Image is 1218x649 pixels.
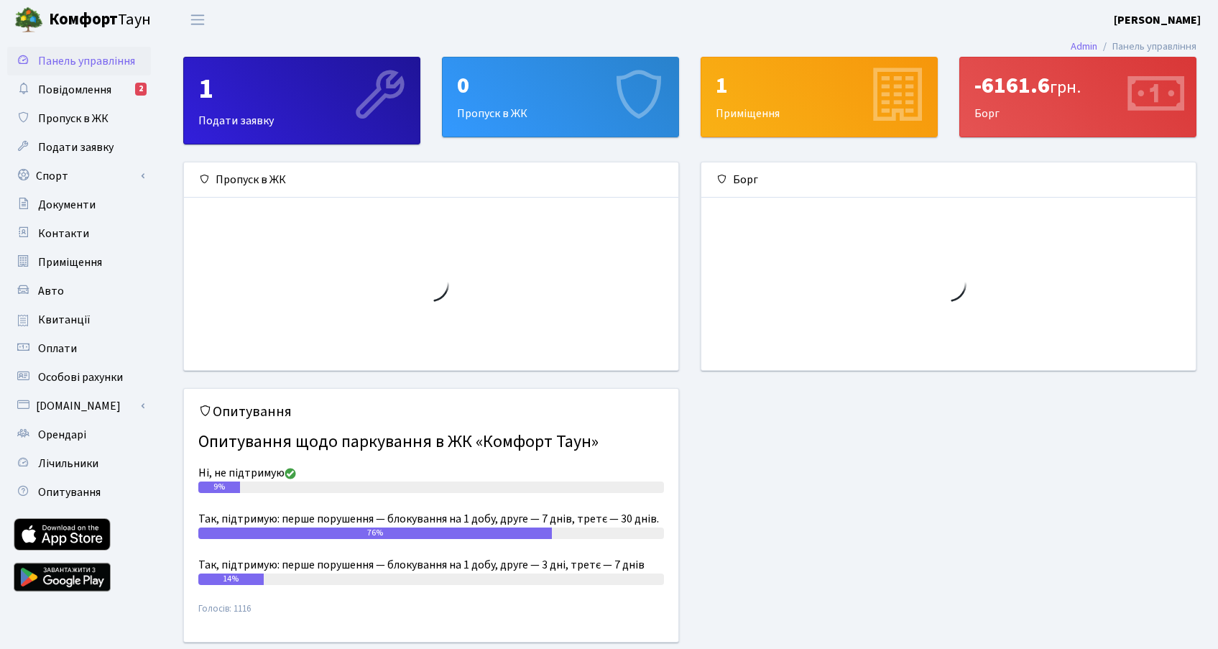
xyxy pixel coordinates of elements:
a: Опитування [7,478,151,507]
li: Панель управління [1097,39,1196,55]
a: Панель управління [7,47,151,75]
div: -6161.6 [974,72,1181,99]
a: Документи [7,190,151,219]
div: 76% [198,528,552,539]
div: Борг [701,162,1196,198]
a: Авто [7,277,151,305]
span: Повідомлення [38,82,111,98]
a: Спорт [7,162,151,190]
span: Документи [38,197,96,213]
a: Приміщення [7,248,151,277]
div: Пропуск в ЖК [184,162,678,198]
span: Приміщення [38,254,102,270]
img: logo.png [14,6,43,34]
a: Лічильники [7,449,151,478]
div: Ні, не підтримую [198,464,664,482]
span: Орендарі [38,427,86,443]
a: 1Приміщення [701,57,938,137]
span: Особові рахунки [38,369,123,385]
div: 1 [198,72,405,106]
a: Подати заявку [7,133,151,162]
span: Лічильники [38,456,98,471]
span: Контакти [38,226,89,241]
a: [PERSON_NAME] [1114,11,1201,29]
span: Панель управління [38,53,135,69]
div: Борг [960,57,1196,137]
small: Голосів: 1116 [198,602,664,627]
span: Пропуск в ЖК [38,111,109,126]
a: Контакти [7,219,151,248]
b: Комфорт [49,8,118,31]
a: [DOMAIN_NAME] [7,392,151,420]
a: Пропуск в ЖК [7,104,151,133]
span: грн. [1050,75,1081,100]
b: [PERSON_NAME] [1114,12,1201,28]
a: Особові рахунки [7,363,151,392]
span: Оплати [38,341,77,356]
a: 0Пропуск в ЖК [442,57,679,137]
div: 14% [198,574,264,585]
h5: Опитування [198,403,664,420]
div: Пропуск в ЖК [443,57,678,137]
div: 1 [716,72,923,99]
div: Подати заявку [184,57,420,144]
a: Повідомлення2 [7,75,151,104]
div: 2 [135,83,147,96]
nav: breadcrumb [1049,32,1218,62]
div: Так, підтримую: перше порушення — блокування на 1 добу, друге — 3 дні, третє — 7 днів [198,556,664,574]
a: Оплати [7,334,151,363]
h4: Опитування щодо паркування в ЖК «Комфорт Таун» [198,426,664,459]
div: Так, підтримую: перше порушення — блокування на 1 добу, друге — 7 днів, третє — 30 днів. [198,510,664,528]
span: Опитування [38,484,101,500]
a: Admin [1071,39,1097,54]
span: Таун [49,8,151,32]
div: 9% [198,482,240,493]
div: Приміщення [701,57,937,137]
a: Квитанції [7,305,151,334]
span: Подати заявку [38,139,114,155]
button: Переключити навігацію [180,8,216,32]
a: 1Подати заявку [183,57,420,144]
span: Квитанції [38,312,91,328]
div: 0 [457,72,664,99]
a: Орендарі [7,420,151,449]
span: Авто [38,283,64,299]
